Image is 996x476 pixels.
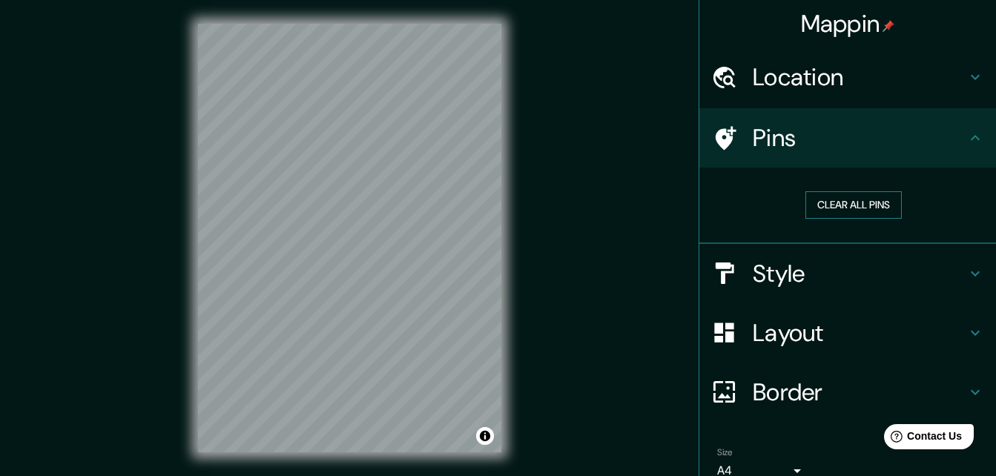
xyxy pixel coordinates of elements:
canvas: Map [198,24,501,452]
div: Pins [699,108,996,168]
h4: Style [753,259,966,288]
h4: Border [753,377,966,407]
label: Size [717,446,733,458]
div: Location [699,47,996,107]
h4: Location [753,62,966,92]
div: Border [699,363,996,422]
h4: Layout [753,318,966,348]
iframe: Help widget launcher [864,418,980,460]
h4: Pins [753,123,966,153]
div: Style [699,244,996,303]
div: Layout [699,303,996,363]
button: Toggle attribution [476,427,494,445]
h4: Mappin [801,9,895,39]
button: Clear all pins [805,191,902,219]
img: pin-icon.png [883,20,894,32]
